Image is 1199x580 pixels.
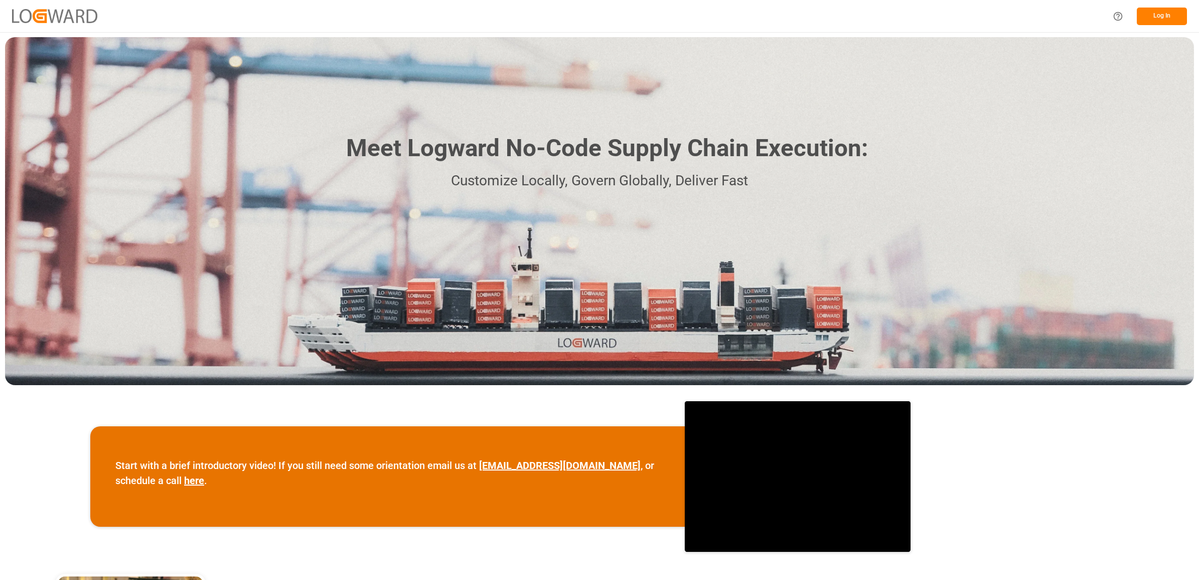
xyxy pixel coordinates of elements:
h1: Meet Logward No-Code Supply Chain Execution: [346,131,868,166]
button: Help Center [1107,5,1129,28]
a: here [184,475,204,487]
p: Customize Locally, Govern Globally, Deliver Fast [331,170,868,192]
img: Logward_new_orange.png [12,9,97,23]
a: [EMAIL_ADDRESS][DOMAIN_NAME] [479,459,641,472]
p: Start with a brief introductory video! If you still need some orientation email us at , or schedu... [115,458,660,488]
button: Log In [1137,8,1187,25]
